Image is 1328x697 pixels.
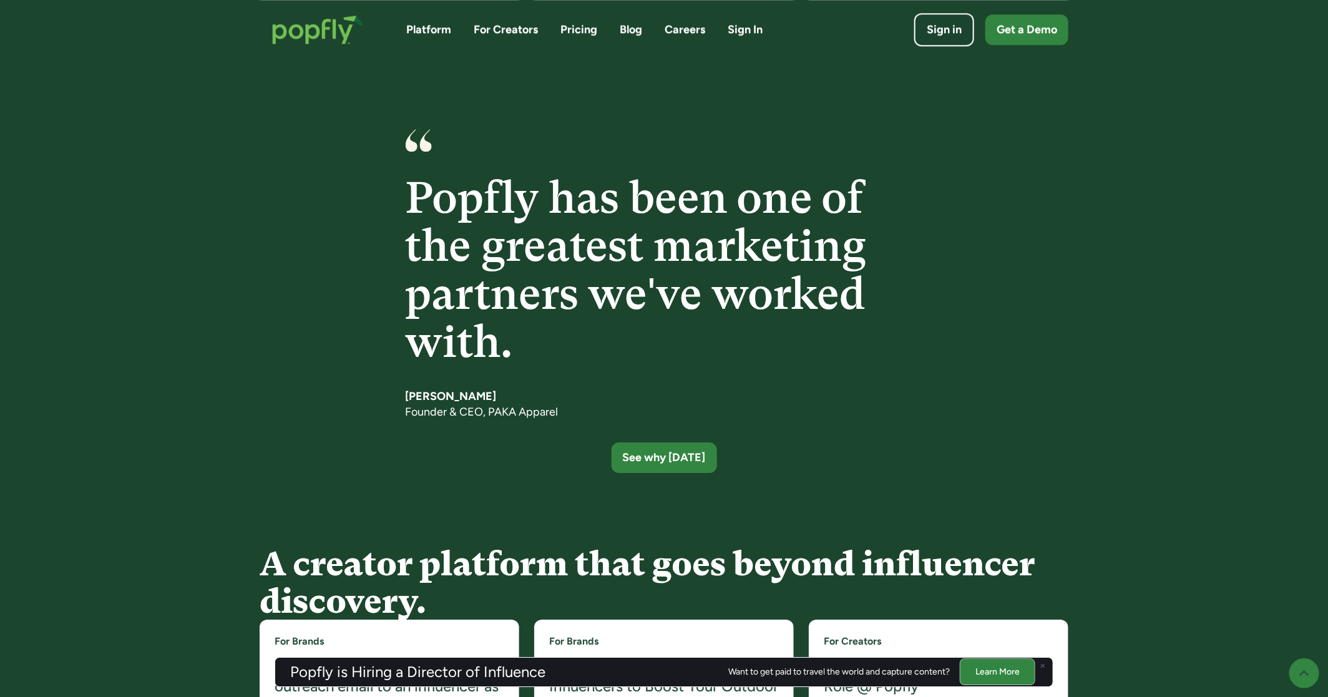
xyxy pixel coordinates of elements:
div: Get a Demo [997,22,1057,37]
a: Pricing [560,22,597,37]
div: See why [DATE] [623,450,706,465]
a: Sign in [914,13,974,46]
h4: Popfly has been one of the greatest marketing partners we've worked with. [406,174,923,366]
div: Sign in [927,22,962,37]
h4: A creator platform that goes beyond influencer discovery. [260,545,1068,620]
a: Sign In [728,22,763,37]
a: home [260,2,376,57]
a: Now Hiring: Director of Influence Role @ Popfly [824,656,1053,697]
a: For Creators [474,22,538,37]
div: Want to get paid to travel the world and capture content? [728,667,950,677]
div: Founder & CEO, PAKA Apparel [406,404,923,420]
a: For Brands [275,635,324,648]
a: Learn More [960,658,1035,685]
a: Careers [665,22,705,37]
a: For Creators [824,635,881,648]
a: For Brands [549,635,598,648]
a: Platform [406,22,451,37]
h3: Popfly is Hiring a Director of Influence [290,665,545,680]
h5: [PERSON_NAME] [406,389,923,404]
a: See why [DATE] [612,442,717,473]
a: Get a Demo [985,14,1068,45]
a: Blog [620,22,642,37]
